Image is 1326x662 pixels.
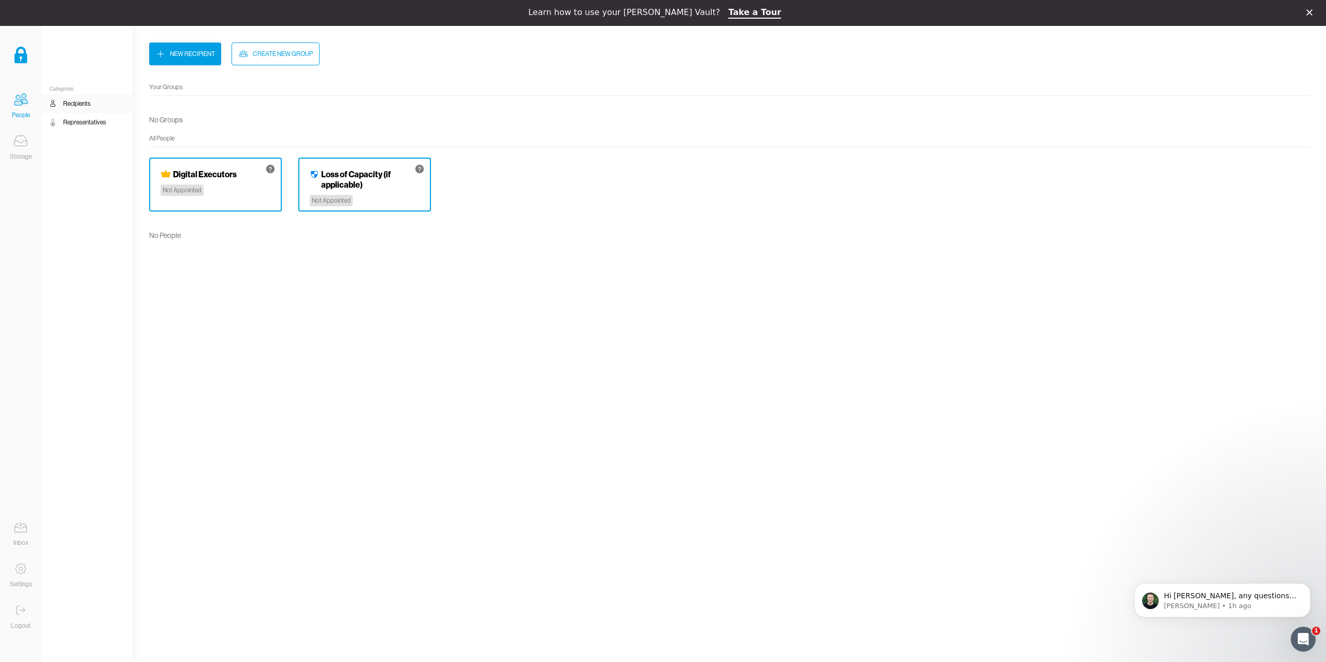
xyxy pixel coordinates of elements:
h4: Digital Executors [173,169,237,179]
div: Categories [41,86,133,92]
div: Logout [11,621,31,631]
div: Settings [10,579,32,589]
a: Take a Tour [728,7,781,19]
button: New Recipient [149,43,221,65]
div: No Groups [149,112,183,127]
div: Storage [10,151,32,162]
h4: Loss of Capacity (if applicable) [321,169,420,190]
div: No People [149,228,181,243]
button: Create New Group [232,43,320,65]
span: 1 [1312,627,1320,635]
a: Representatives [41,113,133,132]
iframe: Intercom notifications message [1119,561,1326,634]
iframe: Intercom live chat [1291,627,1316,652]
div: Inbox [13,538,28,548]
div: Your Groups [149,82,1309,92]
a: Recipients [41,94,133,113]
div: New Recipient [170,49,215,59]
div: Recipients [63,98,91,109]
div: People [12,110,30,120]
div: All People [149,133,1309,144]
div: Not Appointed [161,185,204,196]
div: Learn how to use your [PERSON_NAME] Vault? [528,7,720,18]
div: Close [1306,9,1317,16]
div: Not Appointed [310,195,353,206]
div: Representatives [63,117,106,128]
div: Create New Group [253,49,313,59]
